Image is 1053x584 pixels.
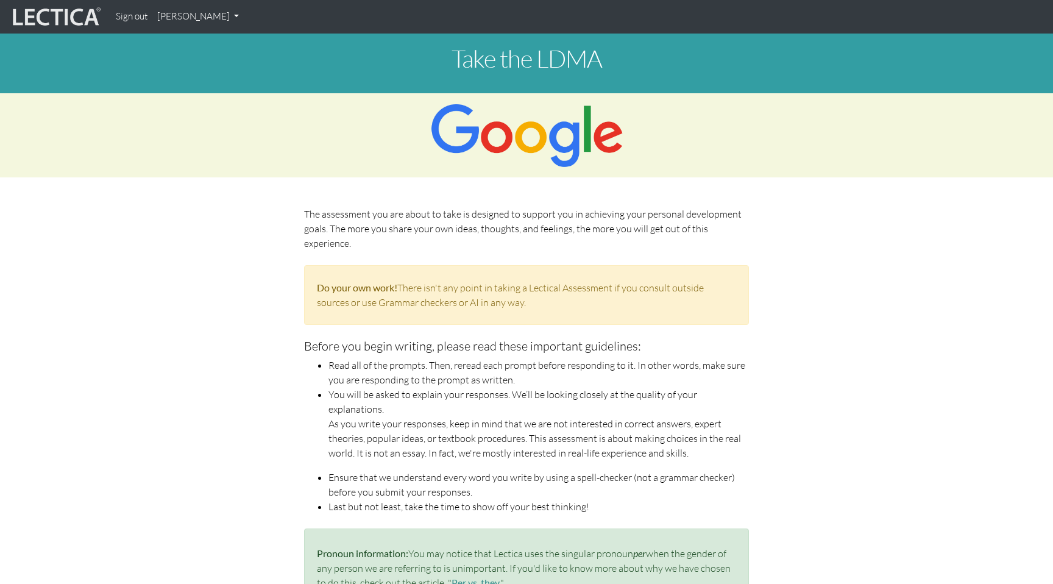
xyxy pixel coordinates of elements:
strong: Do your own work! [317,282,397,293]
li: Last but not least, take the time to show off your best thinking! [328,499,749,514]
li: You will be asked to explain your responses. We’ll be looking closely at the quality of your expl... [328,387,749,416]
img: lecticalive [10,5,101,29]
a: [PERSON_NAME] [152,5,244,29]
img: Google Logo [430,103,623,168]
strong: Pronoun information: [317,547,408,559]
i: per [633,547,646,559]
div: There isn't any point in taking a Lectical Assessment if you consult outside sources or use Gramm... [304,265,749,325]
p: As you write your responses, keep in mind that we are not interested in correct answers, expert t... [328,416,749,460]
h1: Take the LDMA [188,45,865,72]
li: Read all of the prompts. Then, reread each prompt before responding to it. In other words, make s... [328,358,749,387]
a: Sign out [111,5,152,29]
p: The assessment you are about to take is designed to support you in achieving your personal develo... [304,207,749,251]
h5: Before you begin writing, please read these important guidelines: [304,340,749,353]
li: Ensure that we understand every word you write by using a spell-checker (not a grammar checker) b... [328,470,749,499]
